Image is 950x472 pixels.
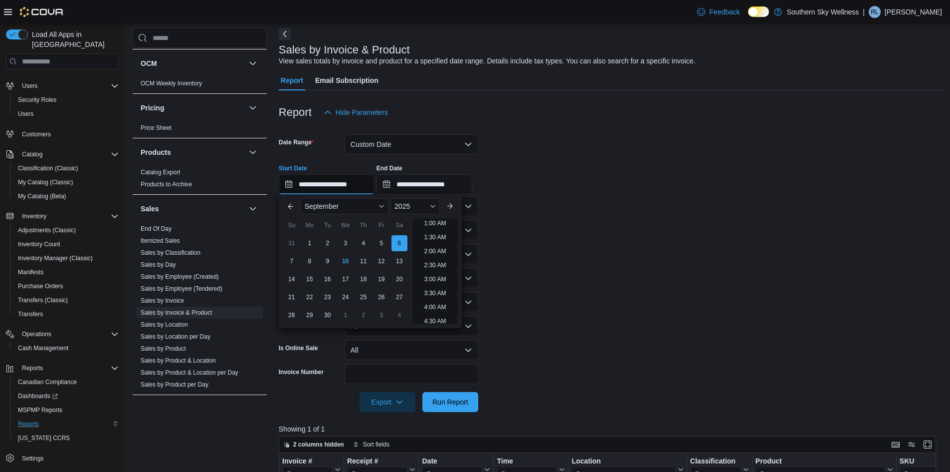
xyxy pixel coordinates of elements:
[14,294,72,306] a: Transfers (Classic)
[141,369,238,376] a: Sales by Product & Location per Day
[464,250,472,258] button: Open list of options
[141,297,184,305] span: Sales by Invoice
[420,259,450,271] li: 2:30 AM
[14,376,119,388] span: Canadian Compliance
[20,7,64,17] img: Cova
[305,202,339,210] span: September
[2,79,123,93] button: Users
[18,210,119,222] span: Inventory
[374,253,389,269] div: day-12
[10,175,123,189] button: My Catalog (Classic)
[18,452,119,465] span: Settings
[141,297,184,304] a: Sales by Invoice
[302,289,318,305] div: day-22
[18,178,73,186] span: My Catalog (Classic)
[320,271,336,287] div: day-16
[302,253,318,269] div: day-8
[18,210,50,222] button: Inventory
[432,397,468,407] span: Run Report
[141,169,180,176] a: Catalog Export
[141,357,216,364] a: Sales by Product & Location
[18,310,43,318] span: Transfers
[320,253,336,269] div: day-9
[279,368,324,376] label: Invoice Number
[14,308,47,320] a: Transfers
[141,103,245,113] button: Pricing
[885,6,942,18] p: [PERSON_NAME]
[302,271,318,287] div: day-15
[748,6,769,17] input: Dark Mode
[14,176,77,188] a: My Catalog (Classic)
[141,381,208,388] a: Sales by Product per Day
[141,237,180,244] a: Itemized Sales
[18,344,68,352] span: Cash Management
[391,235,407,251] div: day-6
[141,181,192,188] a: Products to Archive
[18,406,62,414] span: MSPMP Reports
[28,29,119,49] span: Load All Apps in [GEOGRAPHIC_DATA]
[18,164,78,172] span: Classification (Classic)
[14,266,47,278] a: Manifests
[14,280,119,292] span: Purchase Orders
[422,392,478,412] button: Run Report
[420,217,450,229] li: 1:00 AM
[279,138,314,146] label: Date Range
[279,56,696,66] div: View sales totals by invoice and product for a specified date range. Details include tax types. Y...
[14,252,119,264] span: Inventory Manager (Classic)
[320,235,336,251] div: day-2
[14,162,82,174] a: Classification (Classic)
[18,128,119,140] span: Customers
[141,204,245,214] button: Sales
[14,342,72,354] a: Cash Management
[18,148,46,160] button: Catalog
[10,279,123,293] button: Purchase Orders
[347,457,407,467] div: Receipt #
[422,457,482,467] div: Date
[141,321,188,329] span: Sales by Location
[247,146,259,158] button: Products
[301,198,388,214] div: Button. Open the month selector. September is currently selected.
[18,254,93,262] span: Inventory Manager (Classic)
[356,217,372,233] div: Th
[22,130,51,138] span: Customers
[18,282,63,290] span: Purchase Orders
[356,271,372,287] div: day-18
[10,403,123,417] button: MSPMP Reports
[141,225,172,232] a: End Of Day
[320,102,392,122] button: Hide Parameters
[18,96,56,104] span: Security Roles
[141,103,164,113] h3: Pricing
[391,217,407,233] div: Sa
[141,309,212,317] span: Sales by Invoice & Product
[18,296,68,304] span: Transfers (Classic)
[18,80,119,92] span: Users
[18,268,43,276] span: Manifests
[284,307,300,323] div: day-28
[442,198,458,214] button: Next month
[18,80,41,92] button: Users
[141,168,180,176] span: Catalog Export
[133,77,267,93] div: OCM
[10,107,123,121] button: Users
[890,439,902,451] button: Keyboard shortcuts
[141,147,171,157] h3: Products
[18,378,77,386] span: Canadian Compliance
[293,441,344,449] span: 2 columns hidden
[356,235,372,251] div: day-4
[141,273,219,281] span: Sales by Employee (Created)
[141,225,172,233] span: End Of Day
[14,342,119,354] span: Cash Management
[14,176,119,188] span: My Catalog (Classic)
[141,357,216,365] span: Sales by Product & Location
[420,231,450,243] li: 1:30 AM
[345,134,478,154] button: Custom Date
[14,108,119,120] span: Users
[338,217,354,233] div: We
[18,110,33,118] span: Users
[133,223,267,395] div: Sales
[922,439,934,451] button: Enter fullscreen
[690,457,741,467] div: Classification
[141,321,188,328] a: Sales by Location
[14,190,119,202] span: My Catalog (Beta)
[279,44,410,56] h3: Sales by Invoice & Product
